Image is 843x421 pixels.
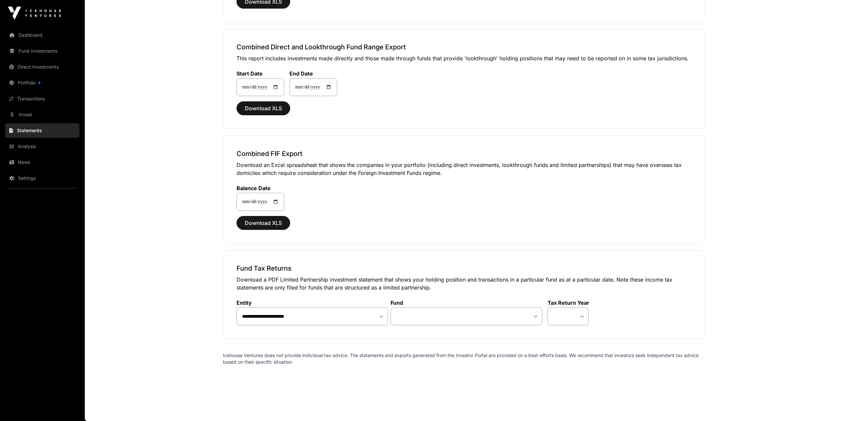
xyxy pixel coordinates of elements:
[5,91,79,106] a: Transactions
[5,28,79,42] a: Dashboard
[237,101,290,115] button: Download XLS
[5,107,79,122] a: Invest
[237,54,692,62] p: This report includes investments made directly and those made through funds that provide 'lookthr...
[245,104,282,112] span: Download XLS
[237,161,692,177] p: Download an Excel spreadsheet that shows the companies in your portfolio (including direct invest...
[5,123,79,138] a: Statements
[237,276,692,291] p: Download a PDF Limited Partnership investment statement that shows your holding position and tran...
[5,60,79,74] a: Direct Investments
[8,7,61,20] img: Icehouse Ventures Logo
[237,149,692,158] h3: Combined FIF Export
[5,139,79,154] a: Analysis
[810,389,843,421] iframe: Chat Widget
[237,70,284,77] label: Start Date
[237,216,290,230] button: Download XLS
[5,155,79,170] a: News
[237,264,692,273] h3: Fund Tax Returns
[5,44,79,58] a: Fund Investments
[5,76,79,90] a: Portfolio
[237,299,388,306] label: Entity
[290,70,337,77] label: End Date
[548,299,589,306] label: Tax Return Year
[223,352,705,365] p: Icehouse Ventures does not provide individual tax advice. The statements and exports generated fr...
[237,185,284,191] label: Balance Date
[5,171,79,185] a: Settings
[237,42,692,52] h3: Combined Direct and Lookthrough Fund Range Export
[245,219,282,227] span: Download XLS
[391,299,542,306] label: Fund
